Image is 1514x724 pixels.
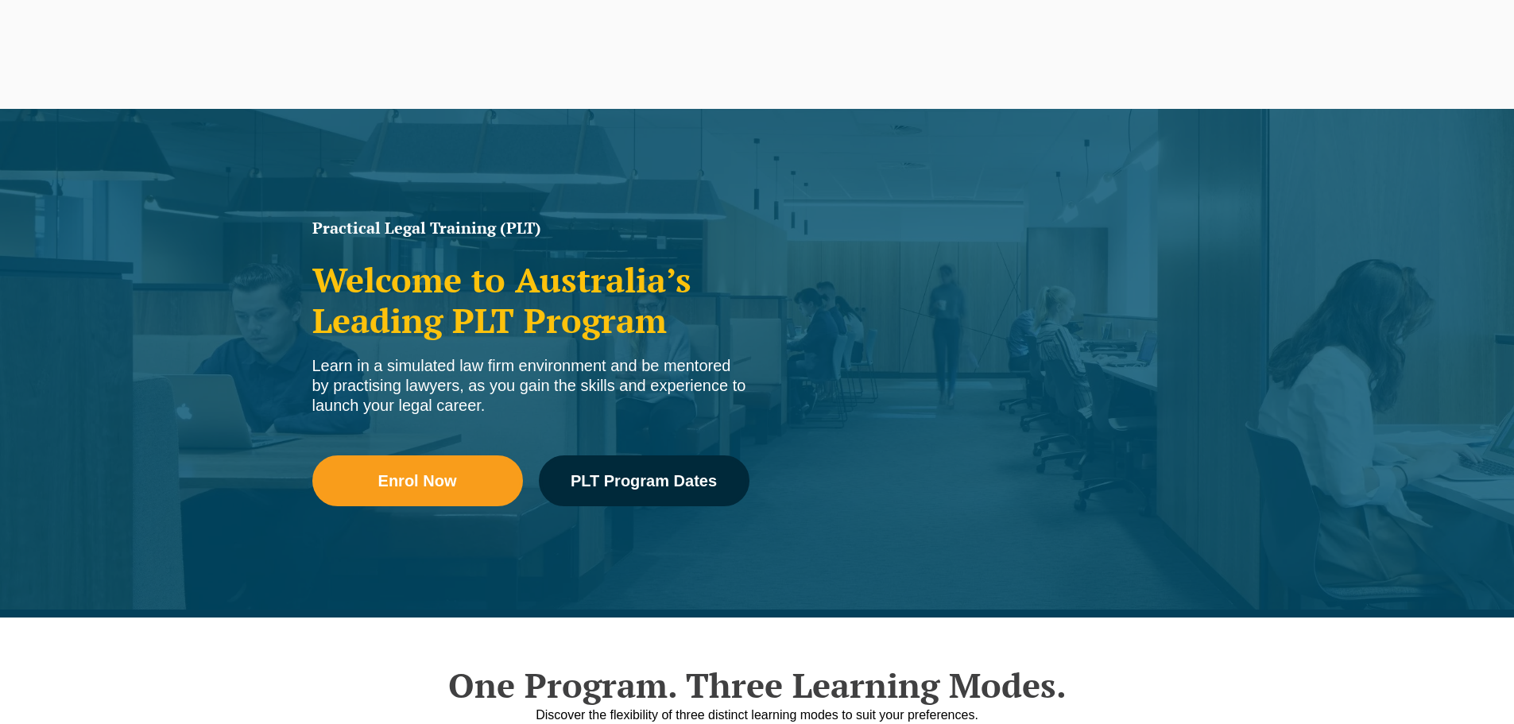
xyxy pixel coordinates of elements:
span: PLT Program Dates [571,473,717,489]
span: Enrol Now [378,473,457,489]
h2: Welcome to Australia’s Leading PLT Program [312,260,749,340]
a: PLT Program Dates [539,455,749,506]
a: Enrol Now [312,455,523,506]
div: Learn in a simulated law firm environment and be mentored by practising lawyers, as you gain the ... [312,356,749,416]
h1: Practical Legal Training (PLT) [312,220,749,236]
h2: One Program. Three Learning Modes. [304,665,1210,705]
